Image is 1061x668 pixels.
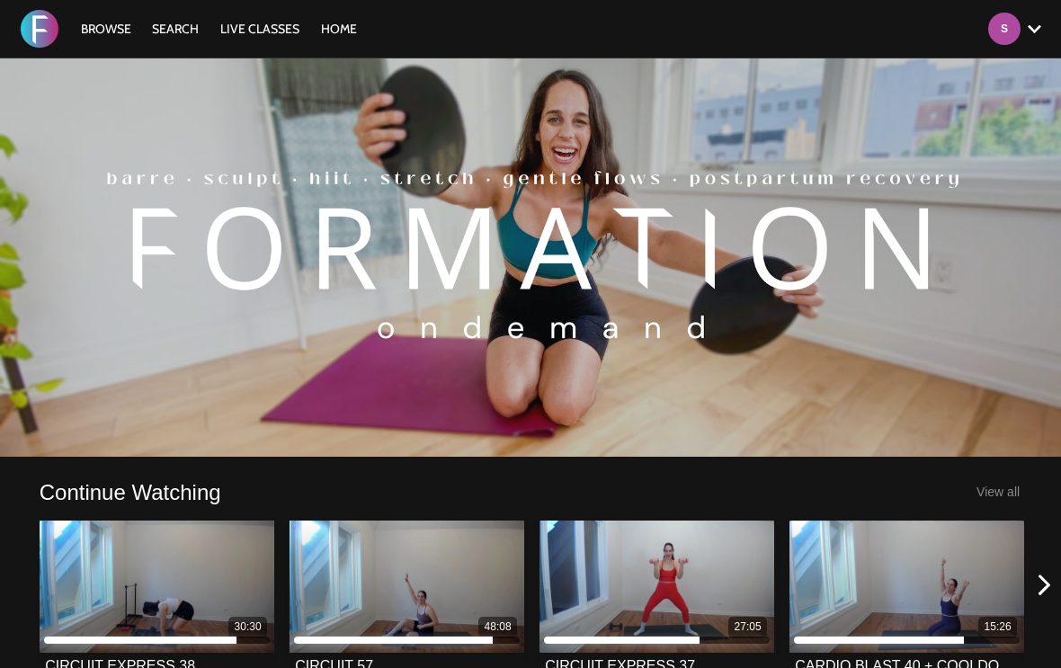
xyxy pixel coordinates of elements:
[211,21,308,37] a: LIVE CLASSES
[72,20,367,38] nav: Primary
[312,21,366,37] a: HOME
[985,619,1012,635] div: 15:26
[72,21,140,37] a: Browse
[235,619,262,635] div: 30:30
[143,21,208,37] a: Search
[40,478,221,506] a: Continue Watching
[735,619,762,635] div: 27:05
[485,619,512,635] div: 48:08
[976,485,1020,499] a: View all
[21,10,58,48] img: FORMATION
